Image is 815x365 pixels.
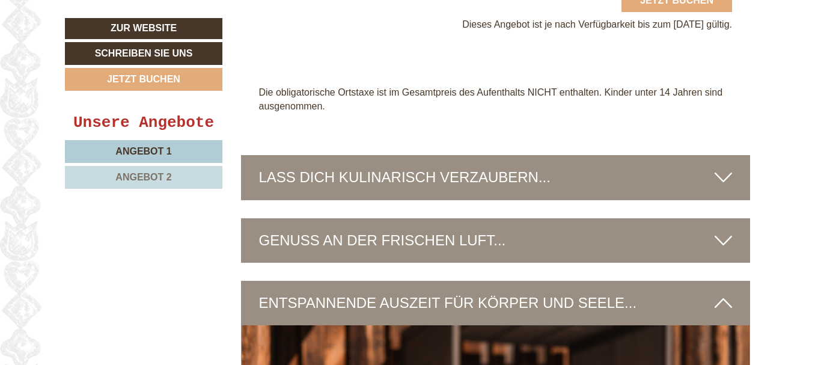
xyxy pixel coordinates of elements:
small: 14:34 [18,58,192,66]
span: Angebot 2 [115,172,171,182]
div: Unsere Angebote [65,112,222,134]
button: Senden [395,315,472,338]
div: Freitag [209,9,264,29]
a: Schreiben Sie uns [65,42,222,65]
div: Guten Tag, wie können wir Ihnen helfen? [9,32,198,69]
a: Jetzt buchen [65,68,222,91]
a: Zur Website [65,18,222,39]
div: GENUSS AN DER FRISCHEN LUFT... [241,218,751,263]
div: ENTSPANNENDE AUSZEIT FÜR KÖRPER UND SEELE... [241,281,751,325]
p: Die obligatorische Ortstaxe ist im Gesamtpreis des Aufenthalts NICHT enthalten. Kinder unter 14 J... [259,86,733,114]
span: Dieses Angebot ist je nach Verfügbarkeit bis zum [DATE] gültig. [462,19,732,29]
div: Hotel Gasthof Jochele [18,34,192,44]
span: Angebot 1 [115,146,171,156]
div: LASS DICH KULINARISCH VERZAUBERN... [241,155,751,200]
